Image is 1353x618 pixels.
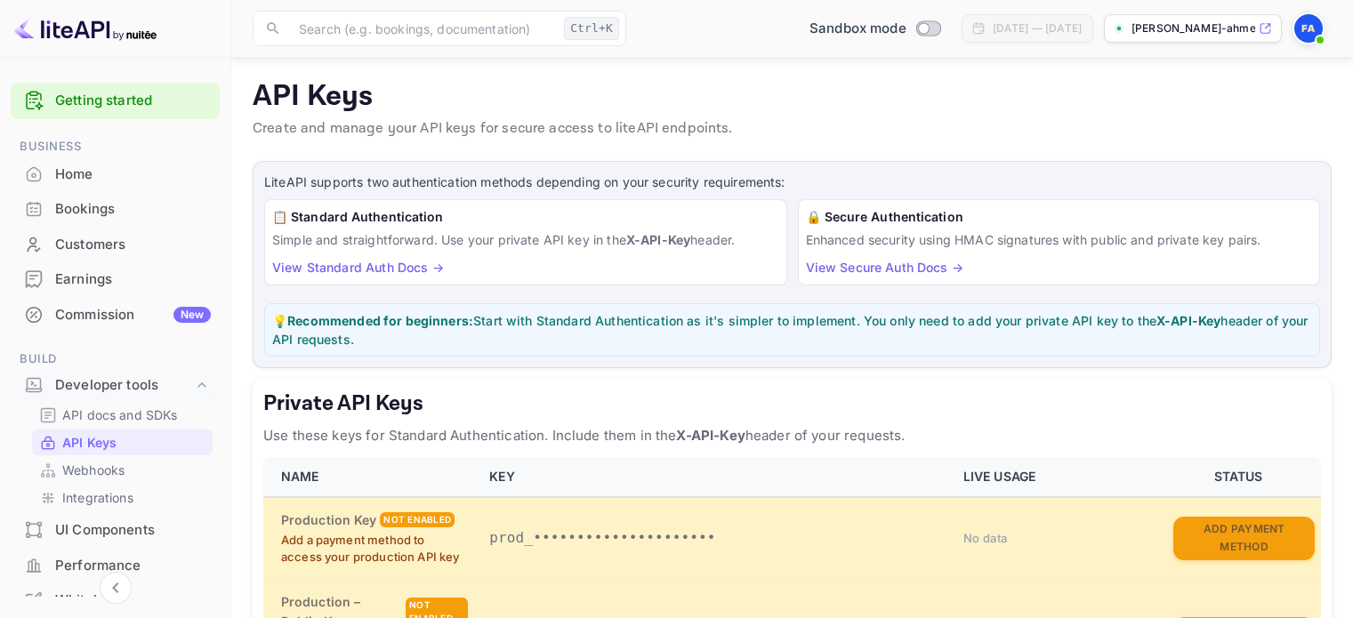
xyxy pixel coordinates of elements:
[32,457,213,483] div: Webhooks
[11,583,220,616] a: Whitelabel
[272,207,779,227] h6: 📋 Standard Authentication
[173,307,211,323] div: New
[1173,517,1315,560] button: Add Payment Method
[11,192,220,227] div: Bookings
[55,556,211,576] div: Performance
[55,305,211,325] div: Commission
[100,572,132,604] button: Collapse navigation
[263,457,479,497] th: NAME
[11,262,220,297] div: Earnings
[993,20,1082,36] div: [DATE] — [DATE]
[11,298,220,333] div: CommissionNew
[272,260,444,275] a: View Standard Auth Docs →
[55,269,211,290] div: Earnings
[11,157,220,192] div: Home
[11,349,220,369] span: Build
[62,405,178,424] p: API docs and SDKs
[809,19,906,39] span: Sandbox mode
[1132,20,1255,36] p: [PERSON_NAME]-ahmed1200-111rd...
[263,425,1321,446] p: Use these keys for Standard Authentication. Include them in the header of your requests.
[55,165,211,185] div: Home
[55,235,211,255] div: Customers
[806,260,963,275] a: View Secure Auth Docs →
[11,549,220,582] a: Performance
[62,433,117,452] p: API Keys
[11,549,220,583] div: Performance
[263,389,1321,418] h5: Private API Keys
[62,488,133,507] p: Integrations
[479,457,953,497] th: KEY
[272,230,779,249] p: Simple and straightforward. Use your private API key in the header.
[11,137,220,157] span: Business
[626,232,690,247] strong: X-API-Key
[253,79,1332,115] p: API Keys
[11,262,220,295] a: Earnings
[11,298,220,331] a: CommissionNew
[963,531,1008,545] span: No data
[55,590,211,611] div: Whitelabel
[806,207,1313,227] h6: 🔒 Secure Authentication
[264,173,1320,192] p: LiteAPI supports two authentication methods depending on your security requirements:
[288,11,557,46] input: Search (e.g. bookings, documentation)
[11,83,220,119] div: Getting started
[55,199,211,220] div: Bookings
[489,527,942,549] p: prod_•••••••••••••••••••••
[32,402,213,428] div: API docs and SDKs
[676,427,745,444] strong: X-API-Key
[272,311,1312,349] p: 💡 Start with Standard Authentication as it's simpler to implement. You only need to add your priv...
[1156,313,1220,328] strong: X-API-Key
[11,513,220,548] div: UI Components
[39,433,205,452] a: API Keys
[11,157,220,190] a: Home
[1163,457,1321,497] th: STATUS
[1294,14,1323,43] img: Faizan Ahmed1200
[11,192,220,225] a: Bookings
[39,461,205,479] a: Webhooks
[281,532,468,566] p: Add a payment method to access your production API key
[564,17,619,40] div: Ctrl+K
[11,228,220,261] a: Customers
[32,485,213,510] div: Integrations
[253,118,1332,140] p: Create and manage your API keys for secure access to liteAPI endpoints.
[32,429,213,455] div: API Keys
[55,520,211,541] div: UI Components
[281,510,376,530] h6: Production Key
[806,230,1313,249] p: Enhanced security using HMAC signatures with public and private key pairs.
[14,14,157,43] img: LiteAPI logo
[802,19,947,39] div: Switch to Production mode
[39,405,205,424] a: API docs and SDKs
[11,370,220,401] div: Developer tools
[39,488,205,507] a: Integrations
[11,513,220,546] a: UI Components
[953,457,1163,497] th: LIVE USAGE
[380,512,455,527] div: Not enabled
[1173,529,1315,544] a: Add Payment Method
[55,375,193,396] div: Developer tools
[287,313,473,328] strong: Recommended for beginners:
[55,91,211,111] a: Getting started
[62,461,125,479] p: Webhooks
[11,228,220,262] div: Customers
